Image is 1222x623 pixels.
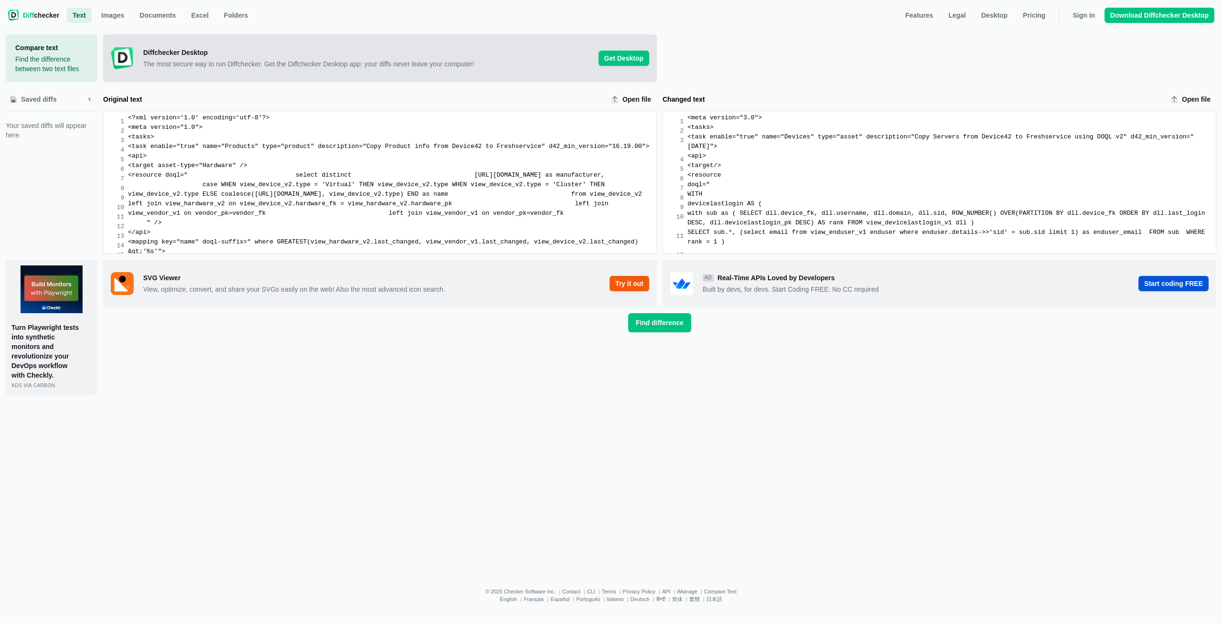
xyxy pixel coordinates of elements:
[687,209,1216,228] div: with sub as ( SELECT dll.device_fk, dll.username, dll.domain, dll.sid, ROW_NUMBER() OVER(PARTITIO...
[67,8,92,23] a: Text
[21,265,83,313] img: undefined icon
[599,51,649,66] span: Get Desktop
[128,170,656,228] div: <resource doql=" select distinct [URL][DOMAIN_NAME] as manufacturer, case WHEN view_device_v2.typ...
[128,132,656,142] div: <tasks>
[975,8,1013,23] a: Desktop
[71,11,88,20] span: Text
[904,11,935,20] span: Features
[1067,8,1101,23] a: Sign in
[687,190,1216,199] div: WITH
[703,273,1131,283] span: Real-Time APIs Loved by Developers
[99,11,126,20] span: Images
[672,596,683,602] a: 简体
[95,8,130,23] a: Images
[550,596,569,602] a: Español
[1180,95,1212,104] span: Open file
[669,174,684,184] div: 6
[109,127,124,136] div: 2
[623,589,655,594] a: Privacy Policy
[687,180,1216,190] div: doql="
[218,8,254,23] button: Folders
[663,95,1163,104] label: Changed text
[703,285,1131,294] span: Built by devs, for devs. Start Coding FREE. No CC required
[109,222,124,232] div: 12
[23,11,59,20] span: checker
[607,596,623,602] a: Italiano
[500,596,517,602] a: English
[134,8,181,23] a: Documents
[128,151,656,161] div: <api>
[1105,8,1214,23] a: Download Diffchecker Desktop
[900,8,939,23] a: Features
[587,589,595,594] a: CLI
[1021,11,1047,20] span: Pricing
[669,251,684,260] div: 12
[6,260,97,395] a: Turn Playwright tests into synthetic monitors and revolutionize your DevOps workflow with Checkly...
[943,8,972,23] a: Legal
[109,174,124,184] div: 7
[706,596,722,602] a: 日本語
[687,228,1216,247] div: SELECT sub.*, (select email from view_enduser_v1 enduser where enduser.details->>'sid' = sub.sid ...
[128,123,656,132] div: <meta version="1.0">
[103,34,657,82] a: Diffchecker Desktop iconDiffchecker Desktop The most secure way to run Diffchecker. Get the Diffc...
[111,272,134,295] img: SVG Viewer icon
[1167,92,1216,107] label: Changed text upload
[128,113,656,123] div: <?xml version='1.0' encoding='utf-8'?>
[11,383,55,388] span: ads via Carbon
[1138,276,1209,291] span: Start coding FREE
[128,161,656,170] div: <target asset-type="Hardware" />
[109,155,124,165] div: 5
[687,123,1216,132] div: <tasks>
[109,184,124,193] div: 8
[109,193,124,203] div: 9
[663,260,1216,307] a: GetStream.io iconadReal-Time APIs Loved by Developers Built by devs, for devs. Start Coding FREE....
[669,165,684,174] div: 5
[143,285,602,294] span: View, optimize, convert, and share your SVGs easily on the web! Also the most advanced icon search.
[103,95,603,104] label: Original text
[109,136,124,146] div: 3
[137,11,178,20] span: Documents
[128,228,656,237] div: </api>
[669,212,684,232] div: 10
[687,151,1216,161] div: <api>
[109,146,124,155] div: 4
[6,121,97,140] span: Your saved diffs will appear here.
[634,318,685,327] span: Find difference
[190,11,211,20] span: Excel
[704,589,737,594] a: Compare Text
[11,323,92,380] p: Turn Playwright tests into synthetic monitors and revolutionize your DevOps workflow with Checkly.
[669,193,684,203] div: 8
[109,232,124,241] div: 13
[979,11,1009,20] span: Desktop
[703,274,714,282] div: ad
[669,232,684,251] div: 11
[947,11,968,20] span: Legal
[687,132,1216,151] div: <task enable="true" name="Devices" type="asset" description="Copy Servers from Device42 to Freshs...
[109,117,124,127] div: 1
[128,237,656,256] div: <mapping key="name" doql-suffix=" where GREATEST(view_hardware_v2.last_changed, view_vendor_v1.la...
[610,276,649,291] span: Try it out
[628,313,691,332] button: Find difference
[8,10,19,21] img: Diffchecker logo
[670,272,693,295] img: GetStream.io icon
[669,136,684,155] div: 3
[128,142,656,151] div: <task enable="true" name="Products" type="product" description="Copy Product info from Device42 t...
[562,589,580,594] a: Contact
[669,203,684,212] div: 9
[631,596,650,602] a: Deutsch
[669,127,684,136] div: 2
[109,251,124,260] div: 15
[1071,11,1097,20] span: Sign in
[109,212,124,222] div: 11
[186,8,215,23] a: Excel
[602,589,616,594] a: Terms
[1017,8,1051,23] a: Pricing
[109,241,124,251] div: 14
[111,47,134,70] img: Diffchecker Desktop icon
[1108,11,1211,20] span: Download Diffchecker Desktop
[222,11,250,20] span: Folders
[15,43,88,53] h1: Compare text
[109,165,124,174] div: 6
[669,155,684,165] div: 4
[662,589,671,594] a: API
